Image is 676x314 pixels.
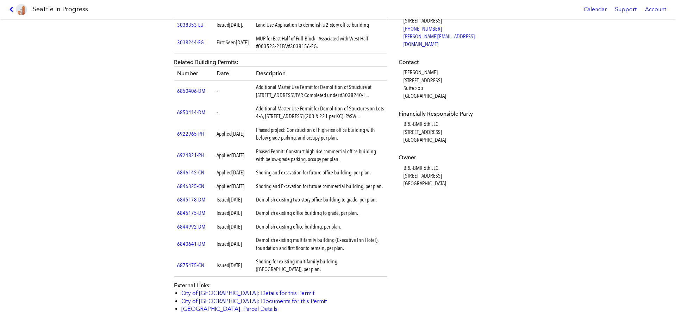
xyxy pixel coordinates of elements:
[253,18,387,32] td: Land Use Application to demolish a 2-story office building
[214,180,253,193] td: Applied
[214,32,253,53] td: First Seen
[229,210,242,216] span: [DATE]
[232,130,244,137] span: [DATE]
[229,241,242,247] span: [DATE]
[232,169,244,176] span: [DATE]
[214,123,253,145] td: Applied
[177,88,205,94] a: 6850406-DM
[253,32,387,53] td: MUP for East Half of Full Block - Associated with West Half #003523-21PA/#3038156-EG.
[177,109,205,116] a: 6850414-DM
[399,110,500,118] dt: Financially Responsible Party
[177,241,205,247] a: 6840641-DM
[214,66,253,80] th: Date
[253,102,387,123] td: Additional Master Use Permit for Demolition of Structures on Lots 4-6, [STREET_ADDRESS] (203 & 22...
[214,206,253,220] td: Issued
[403,33,475,47] a: [PERSON_NAME][EMAIL_ADDRESS][DOMAIN_NAME]
[399,154,500,161] dt: Owner
[214,193,253,206] td: Issued
[403,164,500,188] dd: BRE-BMR 6th LLC. [STREET_ADDRESS] [GEOGRAPHIC_DATA]
[229,21,242,28] span: [DATE]
[236,39,249,46] span: [DATE]
[403,25,442,32] a: [PHONE_NUMBER]
[177,169,204,176] a: 6846142-CN
[253,81,387,102] td: Additional Master Use Permit for Demolition of Structure at [STREET_ADDRESS]/PAR Completed under ...
[214,102,253,123] td: -
[229,223,242,230] span: [DATE]
[214,145,253,166] td: Applied
[253,220,387,233] td: Demolish existing office building, per plan.
[181,306,277,312] a: [GEOGRAPHIC_DATA]: Parcel Details
[403,120,500,144] dd: BRE-BMR 6th LLC. [STREET_ADDRESS] [GEOGRAPHIC_DATA]
[33,5,88,14] h1: Seattle in Progress
[229,262,242,269] span: [DATE]
[214,255,253,276] td: Issued
[177,39,204,46] a: 3038244-EG
[214,18,253,32] td: Issued .
[177,262,204,269] a: 6875475-CN
[403,69,500,100] dd: [PERSON_NAME] [STREET_ADDRESS] Suite 200 [GEOGRAPHIC_DATA]
[181,290,314,296] a: City of [GEOGRAPHIC_DATA]: Details for this Permit
[232,183,244,190] span: [DATE]
[181,298,327,305] a: City of [GEOGRAPHIC_DATA]: Documents for this Permit
[174,282,211,289] span: External Links:
[253,193,387,206] td: Demolish existing two-story office building to grade, per plan.
[177,210,205,216] a: 6845175-DM
[253,66,387,80] th: Description
[399,58,500,66] dt: Contact
[253,166,387,179] td: Shoring and excavation for future office building, per plan.
[177,196,205,203] a: 6845178-DM
[214,166,253,179] td: Applied
[253,145,387,166] td: Phased Permit: Construct high rise commercial office building with below-grade parking, occupy pe...
[214,220,253,233] td: Issued
[403,9,500,49] dd: [PERSON_NAME] [STREET_ADDRESS]
[16,4,27,15] img: favicon-96x96.png
[253,255,387,276] td: Shoring for existing multifamily building ([GEOGRAPHIC_DATA]), per plan.
[253,180,387,193] td: Shoring and Excavation for future commercial building, per plan.
[174,66,214,80] th: Number
[253,233,387,255] td: Demolish existing multifamily building (Executive Inn Hotel), foundation and first floor to remai...
[177,152,204,159] a: 6924821-PH
[214,81,253,102] td: -
[177,183,204,190] a: 6846325-CN
[177,223,205,230] a: 6844992-DM
[229,196,242,203] span: [DATE]
[253,206,387,220] td: Demolish existing office building to grade, per plan.
[214,233,253,255] td: Issued
[174,59,238,65] span: Related Building Permits:
[177,21,204,28] a: 3038353-LU
[232,152,244,159] span: [DATE]
[177,130,204,137] a: 6922965-PH
[253,123,387,145] td: Phased project: Construction of high-rise office building with below grade parking, and occupy pe...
